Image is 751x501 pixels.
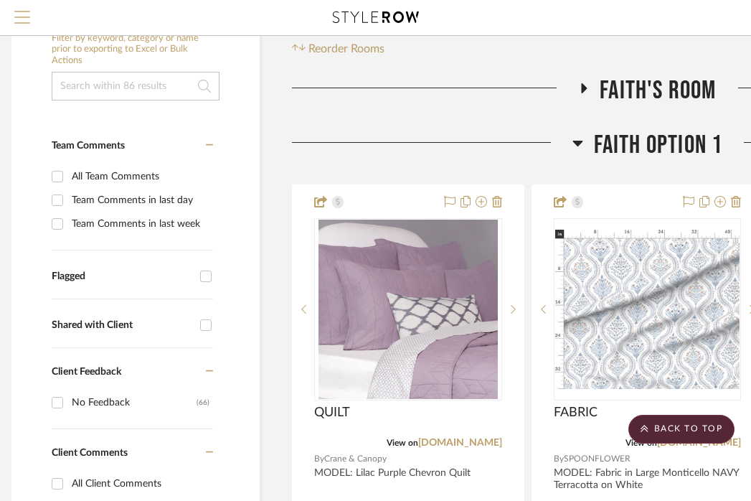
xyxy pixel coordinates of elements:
[52,72,219,100] input: Search within 86 results
[52,33,219,67] h6: Filter by keyword, category or name prior to exporting to Excel or Bulk Actions
[554,405,598,421] span: FABRIC
[52,367,121,377] span: Client Feedback
[308,40,384,57] span: Reorder Rooms
[314,405,350,421] span: QUILT
[387,439,418,447] span: View on
[292,40,384,57] button: Reorder Rooms
[555,230,740,389] img: FABRIC
[72,165,209,188] div: All Team Comments
[594,130,723,161] span: Faith Option 1
[418,438,502,448] a: [DOMAIN_NAME]
[314,452,324,466] span: By
[318,220,498,399] img: QUILT
[324,452,387,466] span: Crane & Canopy
[554,452,564,466] span: By
[564,452,630,466] span: SPOONFLOWER
[72,212,209,235] div: Team Comments in last week
[72,391,197,414] div: No Feedback
[72,472,209,495] div: All Client Comments
[197,391,209,414] div: (66)
[52,141,125,151] span: Team Comments
[52,448,128,458] span: Client Comments
[657,438,741,448] a: [DOMAIN_NAME]
[600,75,716,106] span: Faith's Room
[72,189,209,212] div: Team Comments in last day
[628,415,735,444] scroll-to-top-button: BACK TO TOP
[625,439,657,447] span: View on
[52,271,193,283] div: Flagged
[52,319,193,332] div: Shared with Client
